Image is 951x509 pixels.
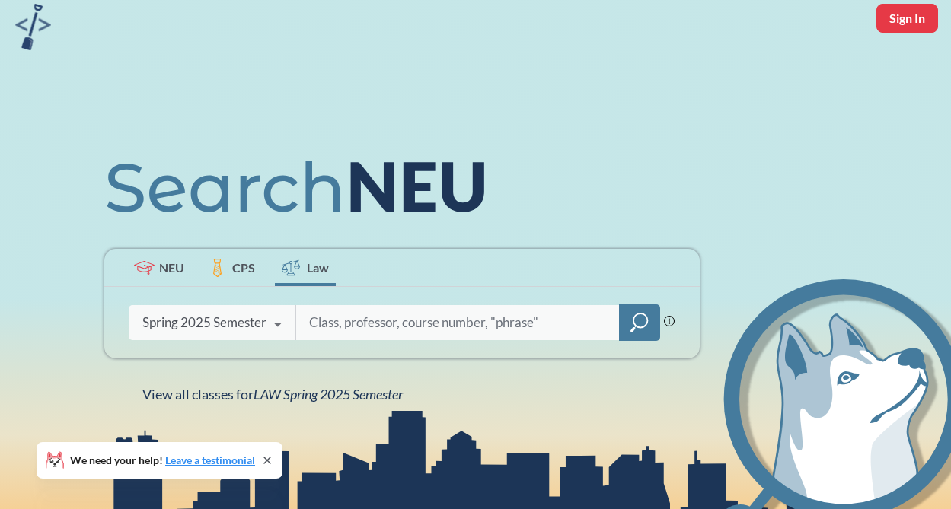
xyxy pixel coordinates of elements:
[159,259,184,276] span: NEU
[15,4,51,55] a: sandbox logo
[254,386,403,402] span: LAW Spring 2025 Semester
[165,453,255,466] a: Leave a testimonial
[307,259,329,276] span: Law
[142,386,403,402] span: View all classes for
[308,307,609,339] input: Class, professor, course number, "phrase"
[15,4,51,50] img: sandbox logo
[70,455,255,466] span: We need your help!
[630,312,649,333] svg: magnifying glass
[142,314,266,331] div: Spring 2025 Semester
[232,259,255,276] span: CPS
[876,4,938,33] button: Sign In
[619,304,660,341] div: magnifying glass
